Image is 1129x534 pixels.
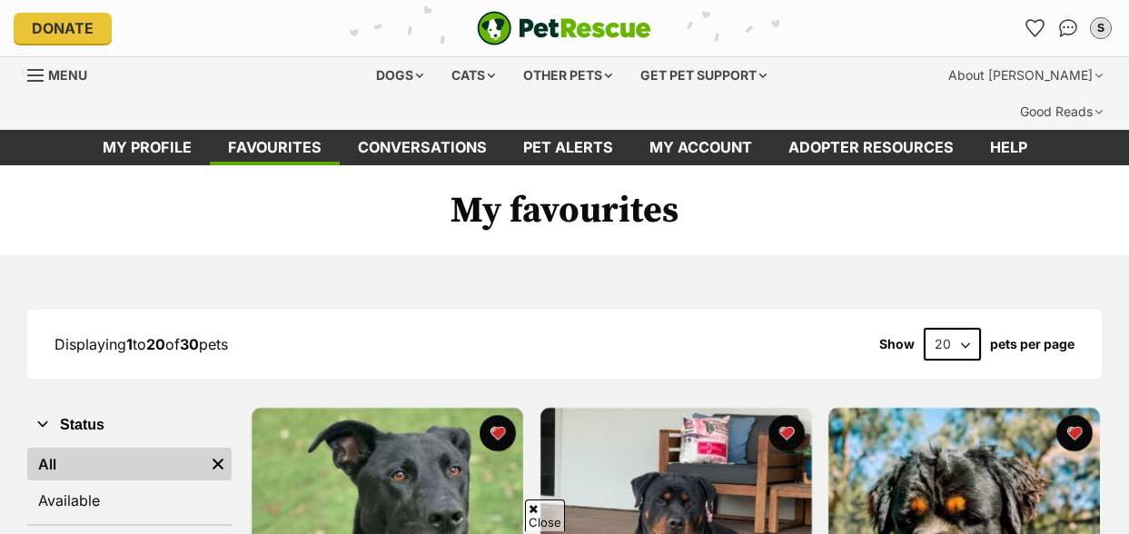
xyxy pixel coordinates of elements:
button: My account [1086,14,1115,43]
a: conversations [340,130,505,165]
a: Adopter resources [770,130,972,165]
div: Dogs [363,57,436,94]
button: favourite [480,415,516,451]
strong: 1 [126,335,133,353]
button: favourite [768,415,804,451]
span: Displaying to of pets [54,335,228,353]
a: PetRescue [477,11,651,45]
div: Other pets [510,57,625,94]
span: Close [525,499,565,531]
div: Get pet support [628,57,779,94]
strong: 20 [146,335,165,353]
a: My profile [84,130,210,165]
a: Favourites [1021,14,1050,43]
ul: Account quick links [1021,14,1115,43]
a: Donate [14,13,112,44]
a: Menu [27,57,100,90]
strong: 30 [180,335,199,353]
div: About [PERSON_NAME] [936,57,1115,94]
div: Cats [439,57,508,94]
span: Show [879,337,915,351]
a: My account [631,130,770,165]
a: Help [972,130,1045,165]
div: Good Reads [1007,94,1115,130]
a: Pet alerts [505,130,631,165]
img: logo-e224e6f780fb5917bec1dbf3a21bbac754714ae5b6737aabdf751b685950b380.svg [477,11,651,45]
a: Remove filter [204,448,232,480]
img: chat-41dd97257d64d25036548639549fe6c8038ab92f7586957e7f3b1b290dea8141.svg [1059,19,1078,37]
a: All [27,448,204,480]
a: Conversations [1054,14,1083,43]
a: Available [27,484,232,517]
button: Status [27,413,232,437]
button: favourite [1056,415,1093,451]
span: Menu [48,67,87,83]
div: S [1092,19,1110,37]
a: Favourites [210,130,340,165]
div: Status [27,444,232,524]
label: pets per page [990,337,1075,351]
